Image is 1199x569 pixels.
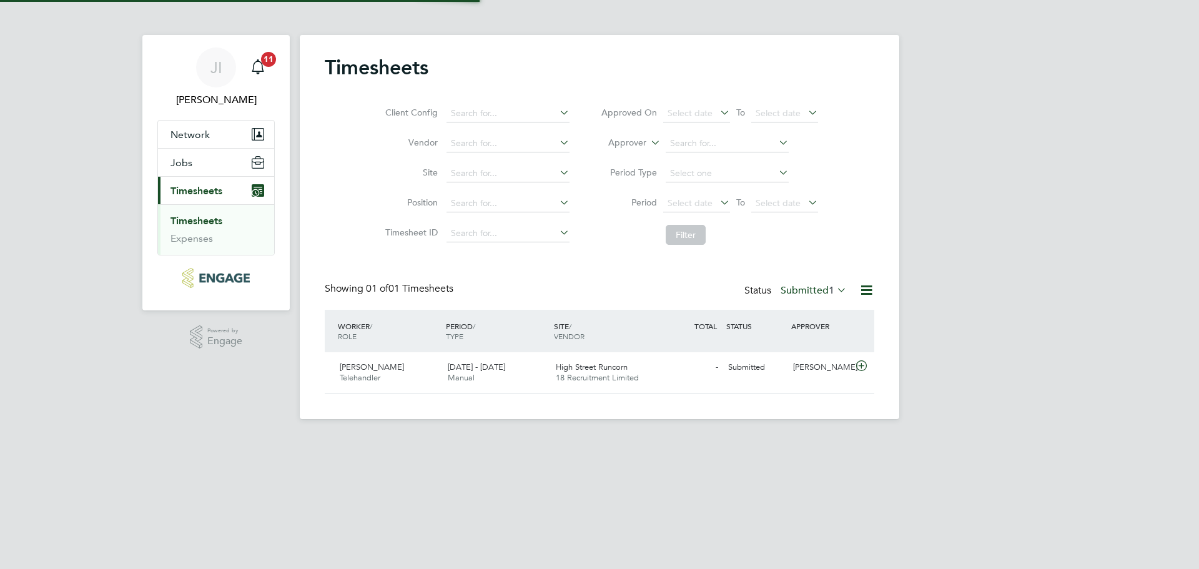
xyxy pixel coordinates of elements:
span: TYPE [446,331,463,341]
span: Telehandler [340,372,380,383]
span: 1 [829,284,834,297]
input: Search for... [447,195,570,212]
span: Manual [448,372,475,383]
button: Network [158,121,274,148]
span: Jobs [170,157,192,169]
div: STATUS [723,315,788,337]
span: To [733,104,749,121]
button: Filter [666,225,706,245]
span: High Street Runcorn [556,362,628,372]
label: Period [601,197,657,208]
div: - [658,357,723,378]
div: Status [744,282,849,300]
a: JI[PERSON_NAME] [157,47,275,107]
div: WORKER [335,315,443,347]
span: Engage [207,336,242,347]
label: Approver [590,137,646,149]
span: Network [170,129,210,141]
span: Timesheets [170,185,222,197]
span: [PERSON_NAME] [340,362,404,372]
div: APPROVER [788,315,853,337]
span: Select date [756,107,801,119]
span: / [370,321,372,331]
button: Jobs [158,149,274,176]
a: 11 [245,47,270,87]
label: Timesheet ID [382,227,438,238]
label: Vendor [382,137,438,148]
div: PERIOD [443,315,551,347]
a: Expenses [170,232,213,244]
label: Approved On [601,107,657,118]
span: / [473,321,475,331]
span: / [569,321,571,331]
span: Select date [756,197,801,209]
a: Timesheets [170,215,222,227]
button: Timesheets [158,177,274,204]
span: 01 of [366,282,388,295]
span: Jack Isherwood [157,92,275,107]
input: Search for... [666,135,789,152]
span: Select date [668,197,713,209]
span: 11 [261,52,276,67]
span: VENDOR [554,331,585,341]
span: Select date [668,107,713,119]
label: Client Config [382,107,438,118]
label: Site [382,167,438,178]
span: 18 Recruitment Limited [556,372,639,383]
input: Search for... [447,135,570,152]
input: Search for... [447,225,570,242]
span: Powered by [207,325,242,336]
span: JI [210,59,222,76]
span: To [733,194,749,210]
span: [DATE] - [DATE] [448,362,505,372]
label: Position [382,197,438,208]
div: [PERSON_NAME] [788,357,853,378]
span: ROLE [338,331,357,341]
div: Timesheets [158,204,274,255]
span: TOTAL [694,321,717,331]
div: Showing [325,282,456,295]
a: Go to home page [157,268,275,288]
label: Period Type [601,167,657,178]
nav: Main navigation [142,35,290,310]
div: Submitted [723,357,788,378]
input: Select one [666,165,789,182]
input: Search for... [447,105,570,122]
a: Powered byEngage [190,325,243,349]
label: Submitted [781,284,847,297]
img: legacie-logo-retina.png [182,268,249,288]
input: Search for... [447,165,570,182]
span: 01 Timesheets [366,282,453,295]
div: SITE [551,315,659,347]
h2: Timesheets [325,55,428,80]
